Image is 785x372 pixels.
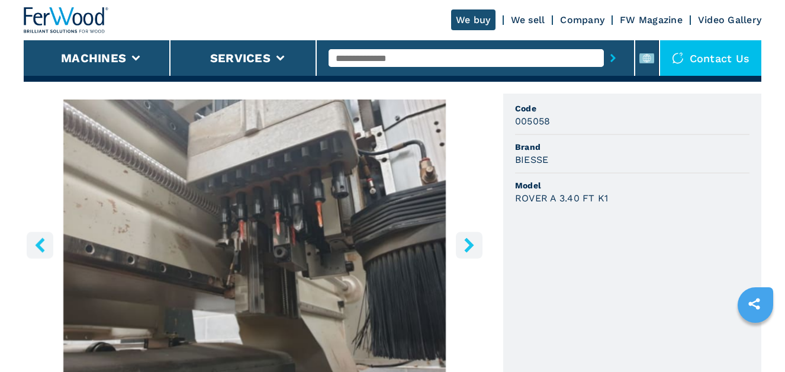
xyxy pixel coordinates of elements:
[515,114,551,128] h3: 005058
[620,14,683,25] a: FW Magazine
[515,179,749,191] span: Model
[660,40,762,76] div: Contact us
[604,44,622,72] button: submit-button
[515,191,609,205] h3: ROVER A 3.40 FT K1
[61,51,126,65] button: Machines
[698,14,761,25] a: Video Gallery
[451,9,496,30] a: We buy
[210,51,271,65] button: Services
[739,289,769,319] a: sharethis
[515,141,749,153] span: Brand
[456,232,482,258] button: right-button
[515,102,749,114] span: Code
[24,7,109,33] img: Ferwood
[27,232,53,258] button: left-button
[511,14,545,25] a: We sell
[672,52,684,64] img: Contact us
[560,14,604,25] a: Company
[515,153,549,166] h3: BIESSE
[735,319,776,363] iframe: Chat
